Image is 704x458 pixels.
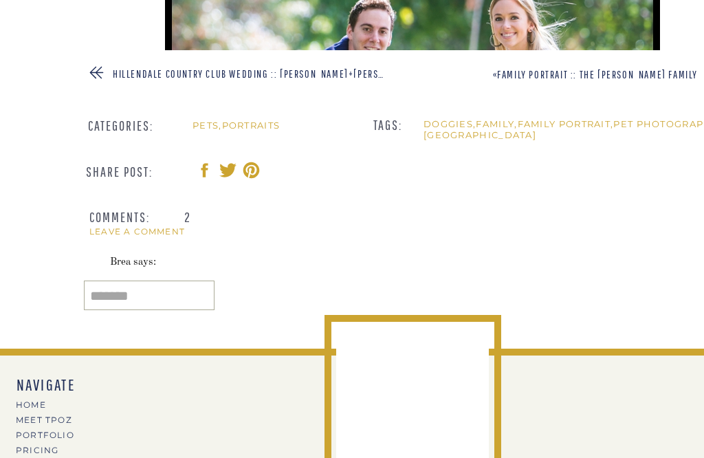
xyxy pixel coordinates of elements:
a: [GEOGRAPHIC_DATA] [423,129,536,140]
h3: COMMENTS: [89,210,184,223]
a: PRICING [16,446,135,454]
a: Pets [192,120,219,131]
a: Family Portrait :: The [PERSON_NAME] Family [497,68,698,80]
a: [DATE] 4:40 pm [110,278,188,288]
h3: 2 [184,210,250,223]
p: I am OBSESSED with the individuals of the pups! I love that more and more people are bringing the... [110,294,577,342]
h3: TAGS: [373,118,426,131]
a: Hillendale Country Club Wedding :: [PERSON_NAME]+[PERSON_NAME] [113,67,422,80]
a: family portrait [518,118,611,129]
h3: SHARE POST: [86,165,199,178]
a: Doggies [423,118,473,129]
h3: CATEGORIES: [88,119,175,132]
a: LEAVE A COMMENT [89,227,379,237]
a: [DATE] 4:45 pm [110,413,188,423]
p: Love that last one!! Gorgeous lighting on these! [110,428,577,456]
nav: NAVIGATE [16,376,136,393]
a: family [476,118,514,129]
nav: » [113,68,388,78]
a: PORTFOLIO [16,431,135,439]
a: Reply to Brea [110,358,136,368]
span: says: [201,392,224,402]
a: Portraits [222,120,280,131]
nav: « [430,69,698,78]
a: Brea [110,257,131,268]
a: HOME [16,401,135,408]
a: [PERSON_NAME] [110,392,199,402]
h3: , [192,120,372,144]
span: says: [133,257,156,268]
a: MEET tPoz [16,416,135,424]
